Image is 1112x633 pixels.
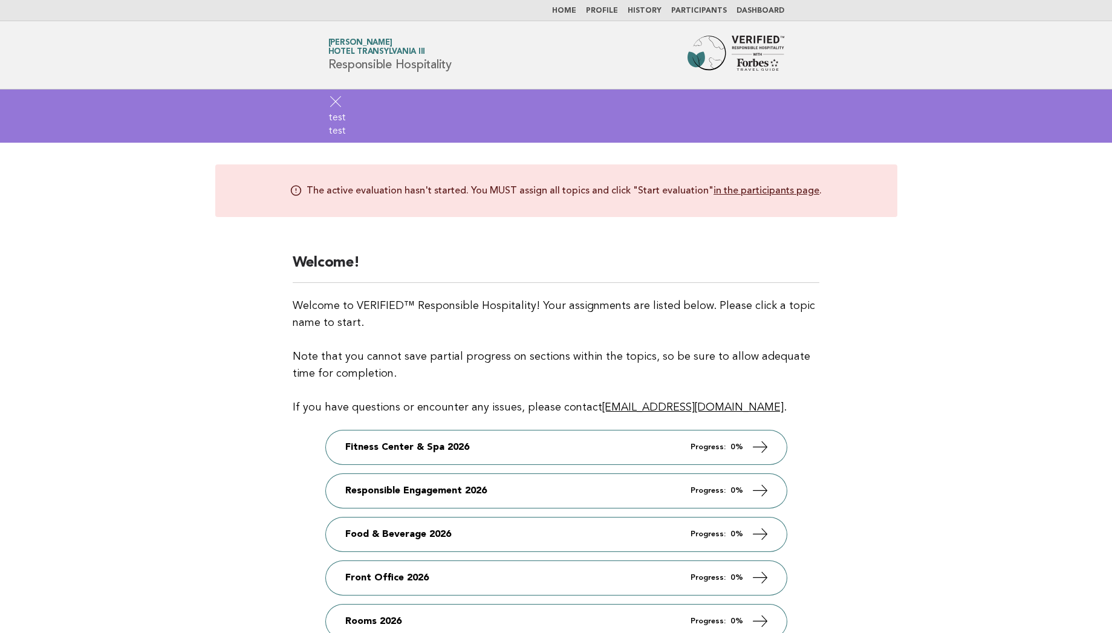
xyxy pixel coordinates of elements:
a: Dashboard [736,7,784,15]
a: [PERSON_NAME]Hotel Transylvania III [328,39,426,56]
p: Welcome to VERIFIED™ Responsible Hospitality! Your assignments are listed below. Please click a t... [293,297,820,416]
a: History [628,7,662,15]
em: Progress: [691,487,726,495]
a: [EMAIL_ADDRESS][DOMAIN_NAME] [602,402,784,413]
a: Profile [586,7,618,15]
strong: 0% [730,617,743,625]
em: Progress: [691,530,726,538]
a: Responsible Engagement 2026 Progress: 0% [326,474,787,508]
a: Front Office 2026 Progress: 0% [326,561,787,595]
em: Progress: [691,617,726,625]
p: The active evaluation hasn't started. You MUST assign all topics and click "Start evaluation" . [307,184,822,198]
span: Hotel Transylvania III [328,48,426,56]
a: Fitness Center & Spa 2026 Progress: 0% [326,430,787,464]
strong: 0% [730,574,743,582]
a: in the participants page [714,184,819,196]
h1: Responsible Hospitality [328,39,452,71]
h1: test [328,112,784,125]
a: Home [552,7,576,15]
em: Progress: [691,443,726,451]
p: test [328,125,784,138]
strong: 0% [730,443,743,451]
img: Forbes Travel Guide [688,36,784,74]
h2: Welcome! [293,253,820,283]
strong: 0% [730,530,743,538]
a: Participants [671,7,727,15]
a: Food & Beverage 2026 Progress: 0% [326,518,787,551]
em: Progress: [691,574,726,582]
strong: 0% [730,487,743,495]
